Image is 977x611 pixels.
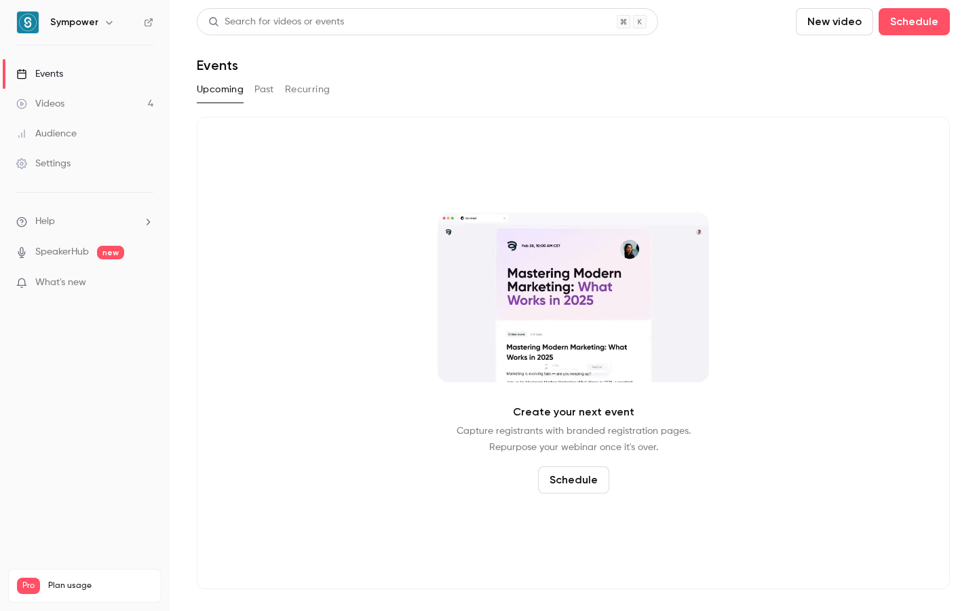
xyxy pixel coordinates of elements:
[254,79,274,100] button: Past
[197,57,238,73] h1: Events
[796,8,873,35] button: New video
[35,215,55,229] span: Help
[17,578,40,594] span: Pro
[879,8,950,35] button: Schedule
[35,276,86,290] span: What's new
[16,215,153,229] li: help-dropdown-opener
[16,127,77,141] div: Audience
[35,245,89,259] a: SpeakerHub
[48,580,153,591] span: Plan usage
[457,423,691,456] p: Capture registrants with branded registration pages. Repurpose your webinar once it's over.
[538,466,609,494] button: Schedule
[16,67,63,81] div: Events
[16,157,71,170] div: Settings
[285,79,330,100] button: Recurring
[208,15,344,29] div: Search for videos or events
[50,16,98,29] h6: Sympower
[97,246,124,259] span: new
[197,79,244,100] button: Upcoming
[16,97,64,111] div: Videos
[137,277,153,289] iframe: Noticeable Trigger
[513,404,634,420] p: Create your next event
[17,12,39,33] img: Sympower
